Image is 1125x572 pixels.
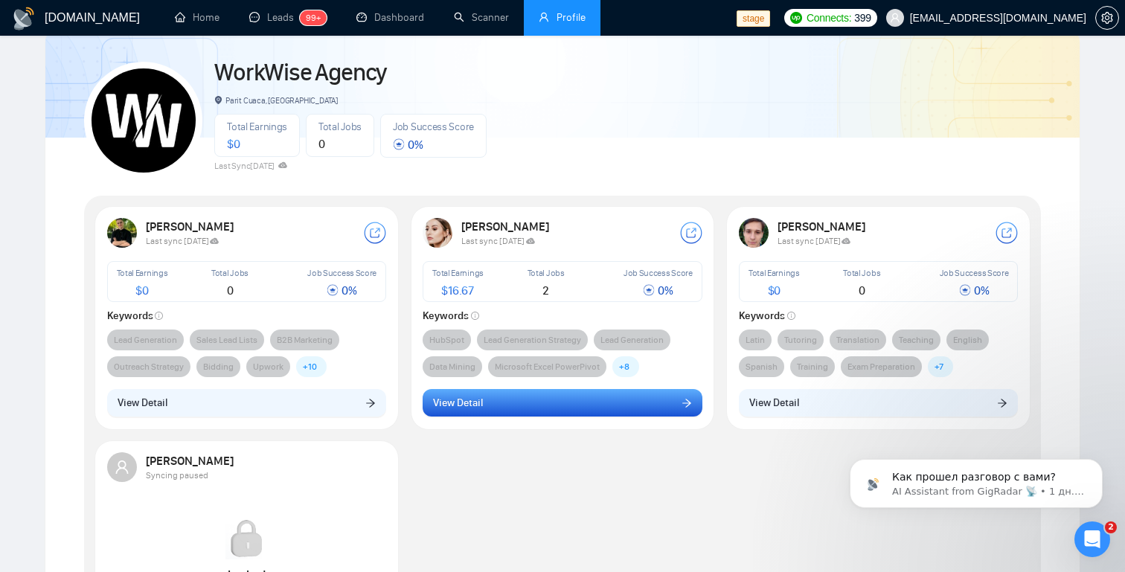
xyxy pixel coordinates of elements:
button: setting [1095,6,1119,30]
a: searchScanner [454,11,509,24]
span: Teaching [899,332,934,347]
img: USER [107,218,137,248]
span: 0 % [959,283,989,298]
strong: Keywords [739,309,795,322]
strong: Keywords [423,309,479,322]
a: setting [1095,12,1119,24]
span: info-circle [787,312,795,320]
img: USER [739,218,769,248]
span: Data Mining [429,359,475,374]
span: Training [797,359,828,374]
span: View Detail [433,395,483,411]
span: Tutoring [784,332,817,347]
span: 2 [542,283,549,298]
sup: 99+ [300,10,327,25]
span: Total Jobs [843,268,880,278]
span: + 8 [619,359,629,374]
span: user [539,12,549,22]
span: Last sync [DATE] [461,236,535,246]
button: View Detailarrow-right [423,389,702,417]
img: Locked [225,518,267,559]
span: user [115,460,129,475]
span: $ 0 [135,283,148,298]
span: Total Jobs [528,268,565,278]
span: Last sync [DATE] [778,236,851,246]
span: Outreach Strategy [114,359,184,374]
span: Profile [557,11,586,24]
img: USER [423,218,452,248]
span: View Detail [118,395,167,411]
span: Total Earnings [432,268,484,278]
span: Sales Lead Lists [196,332,257,347]
span: $ 16.67 [441,283,474,298]
span: Bidding [203,359,234,374]
span: $ 0 [227,137,240,151]
span: 0 [859,283,865,298]
img: upwork-logo.png [790,12,802,24]
span: 2 [1105,521,1117,533]
span: Total Jobs [318,120,362,133]
a: dashboardDashboard [356,11,424,24]
span: 0 [318,137,325,151]
span: 0 % [643,283,673,298]
span: English [953,332,982,347]
strong: [PERSON_NAME] [146,219,236,234]
span: info-circle [155,312,163,320]
span: environment [214,96,222,104]
span: arrow-right [997,397,1007,408]
span: Total Earnings [749,268,800,278]
strong: [PERSON_NAME] [146,454,236,468]
span: Total Jobs [211,268,249,278]
span: B2B Marketing [277,332,333,347]
span: stage [737,10,770,27]
span: info-circle [471,312,479,320]
a: WorkWise Agency [214,58,386,87]
span: Last sync [DATE] [146,236,219,246]
strong: Keywords [107,309,164,322]
span: Job Success Score [307,268,376,278]
span: Latin [746,332,765,347]
span: Microsoft Excel PowerPivot [495,359,600,374]
strong: [PERSON_NAME] [778,219,868,234]
span: HubSpot [429,332,464,347]
span: Lead Generation Strategy [484,332,581,347]
span: $ 0 [768,283,781,298]
span: + 7 [935,359,943,374]
span: arrow-right [682,397,692,408]
span: Job Success Score [393,120,474,133]
a: messageLeads99+ [249,11,327,24]
span: Spanish [746,359,778,374]
span: 399 [854,10,871,26]
span: Total Earnings [227,120,287,133]
span: Job Success Score [940,268,1009,278]
span: user [890,13,900,23]
strong: [PERSON_NAME] [461,219,551,234]
span: 0 % [327,283,356,298]
span: setting [1096,12,1118,24]
span: Upwork [253,359,283,374]
a: homeHome [175,11,219,24]
button: View Detailarrow-right [739,389,1019,417]
span: Parit Cuaca, [GEOGRAPHIC_DATA] [214,95,338,106]
span: + 10 [303,359,317,374]
span: Translation [836,332,879,347]
span: Last Sync [DATE] [214,161,287,171]
span: Total Earnings [117,268,168,278]
span: Exam Preparation [847,359,915,374]
span: Lead Generation [114,332,177,347]
span: 0 % [393,138,423,152]
span: arrow-right [365,397,376,408]
img: logo [12,7,36,30]
iframe: Intercom live chat [1074,521,1110,557]
span: View Detail [749,395,799,411]
span: Connects: [807,10,851,26]
span: Syncing paused [146,470,208,481]
span: 0 [227,283,234,298]
iframe: Intercom notifications сообщение [827,428,1125,532]
span: Job Success Score [624,268,693,278]
button: View Detailarrow-right [107,389,387,417]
